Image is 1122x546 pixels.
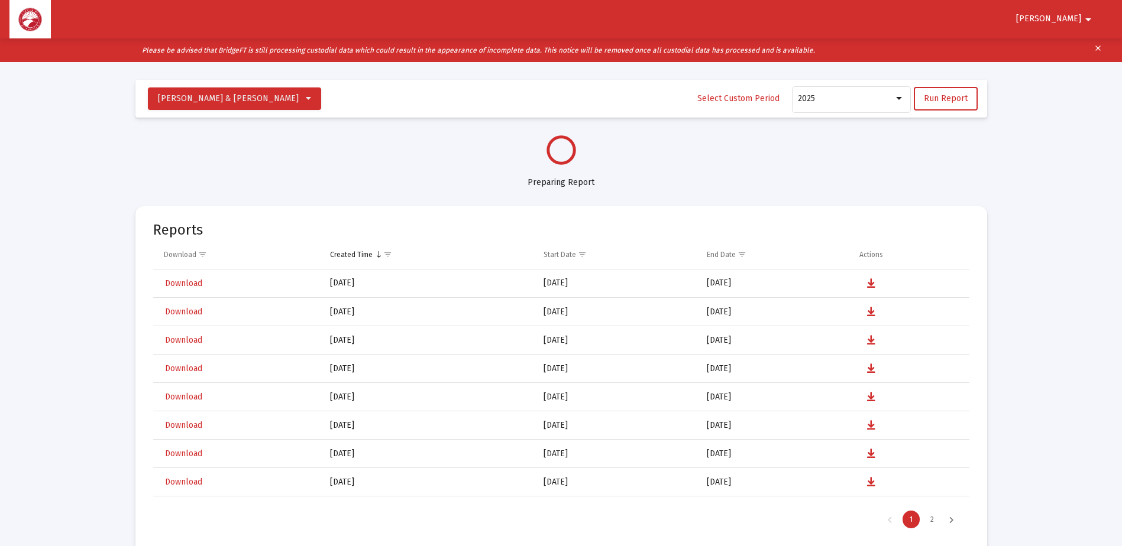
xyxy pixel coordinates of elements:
mat-icon: clear [1094,41,1102,59]
div: Created Time [330,250,373,259]
td: [DATE] [699,298,851,326]
div: Page 2 [923,511,941,528]
td: [DATE] [699,355,851,383]
td: [DATE] [699,326,851,355]
td: [DATE] [535,269,698,298]
td: Column Download [153,240,322,269]
div: Actions [859,250,883,259]
td: [DATE] [535,468,698,496]
td: Column End Date [699,240,851,269]
button: Run Report [914,87,978,110]
mat-icon: arrow_drop_down [1081,8,1095,31]
span: Download [165,392,202,402]
td: [DATE] [699,440,851,468]
span: Download [165,307,202,317]
span: Download [165,363,202,373]
span: [PERSON_NAME] & [PERSON_NAME] [158,93,299,103]
div: Page 1 [903,511,920,528]
span: Download [165,448,202,459]
span: Show filter options for column 'Download' [198,250,207,259]
span: [PERSON_NAME] [1016,14,1081,24]
td: [DATE] [535,355,698,383]
td: [DATE] [699,411,851,440]
div: Page Navigation [153,503,969,536]
td: [DATE] [535,411,698,440]
td: [DATE] [535,383,698,411]
div: End Date [707,250,736,259]
button: [PERSON_NAME] [1002,7,1110,31]
td: [DATE] [699,468,851,496]
td: [DATE] [535,298,698,326]
div: [DATE] [330,334,527,346]
div: [DATE] [330,448,527,460]
span: 2025 [798,93,815,103]
img: Dashboard [18,8,42,31]
td: Column Start Date [535,240,698,269]
span: Download [165,477,202,487]
div: Download [164,250,196,259]
td: [DATE] [699,269,851,298]
div: Previous Page [880,511,900,528]
td: [DATE] [535,496,698,525]
div: Start Date [544,250,576,259]
td: Column Actions [851,240,969,269]
span: Show filter options for column 'Created Time' [383,250,392,259]
div: [DATE] [330,363,527,375]
mat-card-title: Reports [153,224,203,236]
div: Data grid [153,240,969,536]
div: [DATE] [330,277,527,289]
div: [DATE] [330,420,527,431]
div: Preparing Report [135,165,987,188]
td: [DATE] [699,383,851,411]
div: [DATE] [330,476,527,488]
button: [PERSON_NAME] & [PERSON_NAME] [148,87,321,110]
span: Download [165,420,202,430]
span: Show filter options for column 'Start Date' [578,250,587,259]
td: [DATE] [535,326,698,355]
i: Please be advised that BridgeFT is still processing custodial data which could result in the appe... [142,46,815,54]
span: Select Custom Period [697,93,780,103]
span: Download [165,278,202,288]
span: Run Report [924,93,968,103]
span: Download [165,335,202,345]
div: Next Page [942,511,961,528]
td: [DATE] [535,440,698,468]
div: [DATE] [330,391,527,403]
td: [DATE] [699,496,851,525]
span: Show filter options for column 'End Date' [738,250,746,259]
td: Column Created Time [322,240,535,269]
div: [DATE] [330,306,527,318]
